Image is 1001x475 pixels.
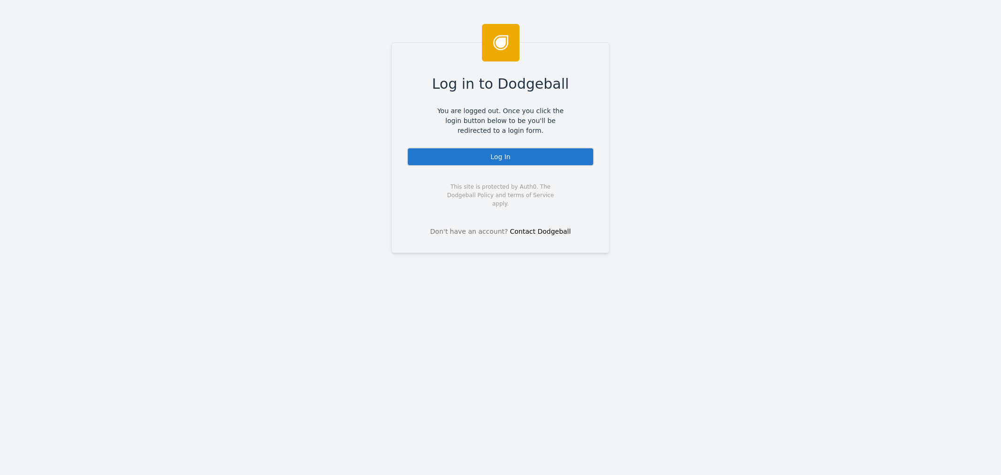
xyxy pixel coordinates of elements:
[439,183,562,208] span: This site is protected by Auth0. The Dodgeball Policy and terms of Service apply.
[430,227,508,237] span: Don't have an account?
[407,147,594,166] div: Log In
[430,106,571,136] span: You are logged out. Once you click the login button below to be you'll be redirected to a login f...
[510,228,571,235] a: Contact Dodgeball
[432,73,569,94] span: Log in to Dodgeball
